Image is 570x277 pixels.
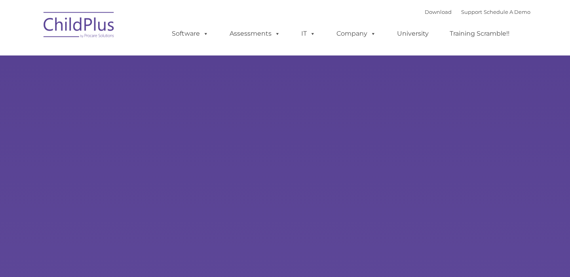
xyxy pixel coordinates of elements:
a: Schedule A Demo [484,9,530,15]
a: Download [425,9,452,15]
img: ChildPlus by Procare Solutions [40,6,119,46]
a: University [389,26,437,42]
a: Company [329,26,384,42]
a: Support [461,9,482,15]
font: | [425,9,530,15]
a: IT [293,26,323,42]
a: Software [164,26,217,42]
a: Assessments [222,26,288,42]
a: Training Scramble!! [442,26,517,42]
